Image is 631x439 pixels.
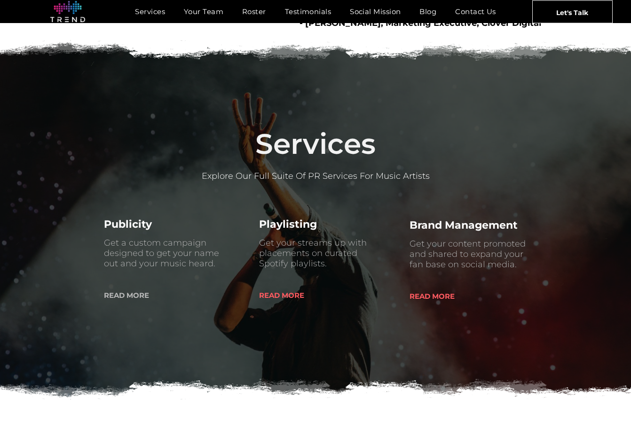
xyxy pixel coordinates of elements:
[104,283,149,307] span: READ MORE
[104,218,152,231] span: Publicity
[174,5,233,18] a: Your Team
[255,127,376,161] span: Services
[259,218,317,231] span: Playlisting
[233,5,276,18] a: Roster
[410,284,455,308] span: READ MORE
[259,238,367,269] span: Get your streams up with placements on curated Spotify playlists.
[462,330,631,439] iframe: Chat Widget
[259,283,339,305] a: READ MORE
[410,5,446,18] a: Blog
[104,283,184,305] a: READ MORE
[446,5,505,18] a: Contact Us
[410,219,518,231] span: Brand Management
[259,283,304,307] span: READ MORE
[126,5,174,18] a: Services
[410,239,526,270] span: Get your content promoted and shared to expand your fan base on social media.
[410,284,489,306] a: READ MORE
[340,5,410,18] a: Social Mission
[50,1,85,23] img: logo
[202,171,430,181] span: Explore Our Full Suite Of PR Services For Music Artists
[104,238,219,269] span: Get a custom campaign designed to get your name out and your music heard.
[556,0,588,24] span: Let's Talk
[276,5,340,18] a: Testimonials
